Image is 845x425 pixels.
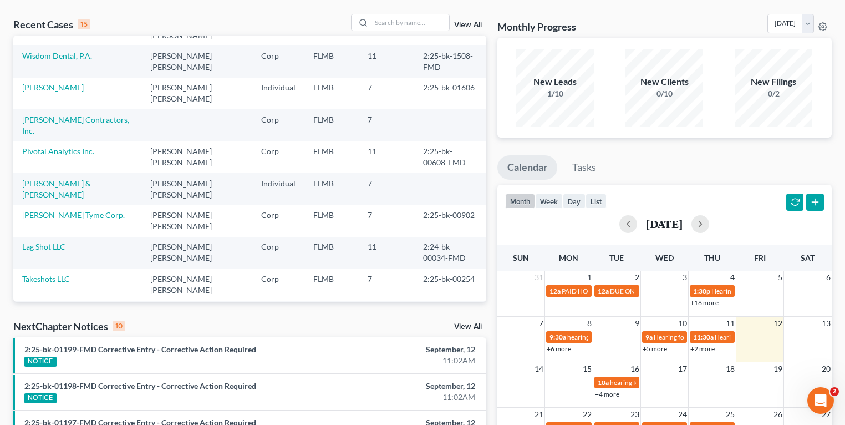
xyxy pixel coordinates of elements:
td: 2:25-bk-00902 [414,205,486,236]
td: 2:24-bk-00034-FMD [414,237,486,269]
a: +16 more [690,298,719,307]
span: 7 [538,317,544,330]
span: Sat [801,253,815,262]
span: 21 [533,408,544,421]
a: [PERSON_NAME] Tyme Corp. [22,210,125,220]
span: 11:30a [693,333,714,341]
h3: Monthly Progress [497,20,576,33]
span: Hearing for [715,333,748,341]
input: Search by name... [371,14,449,31]
span: 8 [586,317,593,330]
div: 15 [78,19,90,29]
td: 7 [359,109,414,141]
a: +2 more [690,345,715,353]
span: hearing for [610,378,642,387]
span: Sun [513,253,529,262]
span: 31 [533,271,544,284]
span: 13 [821,317,832,330]
a: View All [454,323,482,331]
div: NextChapter Notices [13,320,125,333]
td: FLMB [304,78,359,109]
button: list [586,194,607,209]
span: 2 [830,387,839,396]
td: [PERSON_NAME] [PERSON_NAME] [141,205,252,236]
a: +4 more [595,390,619,398]
div: Recent Cases [13,18,90,31]
td: Corp [252,237,304,269]
span: 4 [729,271,736,284]
span: 12a [598,287,609,295]
h2: [DATE] [646,218,683,230]
td: 2:25-bk-00254 [414,269,486,300]
span: Hearing for PI ESTATES LLC [654,333,733,341]
a: [PERSON_NAME] [22,83,84,92]
td: 2:25-bk-1508-FMD [414,45,486,77]
td: FLMB [304,301,359,332]
td: 7 [359,269,414,300]
a: Tasks [562,155,606,180]
td: Corp [252,45,304,77]
td: [PERSON_NAME] [PERSON_NAME] [141,141,252,173]
div: September, 12 [332,381,475,392]
div: 10 [113,321,125,331]
td: 2:25-bk-00608-FMD [414,141,486,173]
span: 9 [634,317,640,330]
td: Corp [252,141,304,173]
span: 5 [777,271,783,284]
td: Corp [252,205,304,236]
span: 23 [629,408,640,421]
span: 11 [725,317,736,330]
span: 24 [677,408,688,421]
td: 11 [359,237,414,269]
td: Corp [252,109,304,141]
span: 1:30p [693,287,710,295]
td: [PERSON_NAME] [PERSON_NAME] [141,269,252,300]
td: [PERSON_NAME] [PERSON_NAME] [141,78,252,109]
span: 15 [582,362,593,376]
a: Wisdom Dental, P.A. [22,51,92,60]
span: 26 [772,408,783,421]
span: 18 [725,362,736,376]
td: [PERSON_NAME] [PERSON_NAME] [141,301,252,332]
div: 11:02AM [332,392,475,403]
td: [PERSON_NAME] [PERSON_NAME] [141,45,252,77]
a: 2:25-bk-01198-FMD Corrective Entry - Corrective Action Required [24,381,256,391]
td: 11 [359,45,414,77]
div: NOTICE [24,357,57,367]
td: Individual [252,301,304,332]
button: month [505,194,535,209]
a: Lag Shot LLC [22,242,65,251]
td: 7 [359,78,414,109]
span: Mon [559,253,578,262]
span: 9:30a [549,333,566,341]
span: PAID HOLIDAY - [DATE] [562,287,632,295]
span: 17 [677,362,688,376]
button: day [563,194,586,209]
a: Pivotal Analytics Inc. [22,146,94,156]
span: 12 [772,317,783,330]
span: 12a [549,287,561,295]
a: +6 more [547,345,571,353]
div: 1/10 [516,88,594,99]
span: 3 [681,271,688,284]
span: 22 [582,408,593,421]
td: FLMB [304,45,359,77]
a: Takeshots LLC [22,274,70,284]
a: +5 more [643,345,667,353]
span: 6 [825,271,832,284]
td: 11 [359,301,414,332]
span: 16 [629,362,640,376]
td: FLMB [304,109,359,141]
td: Individual [252,78,304,109]
td: [PERSON_NAME] [PERSON_NAME] [141,237,252,269]
a: View All [454,21,482,29]
span: Hearing for [711,287,745,295]
span: 2 [634,271,640,284]
span: 19 [772,362,783,376]
td: 11 [359,141,414,173]
a: [PERSON_NAME] Contractors, Inc. [22,115,129,135]
div: 0/2 [735,88,812,99]
td: Corp [252,269,304,300]
div: New Clients [625,75,703,88]
td: FLMB [304,205,359,236]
